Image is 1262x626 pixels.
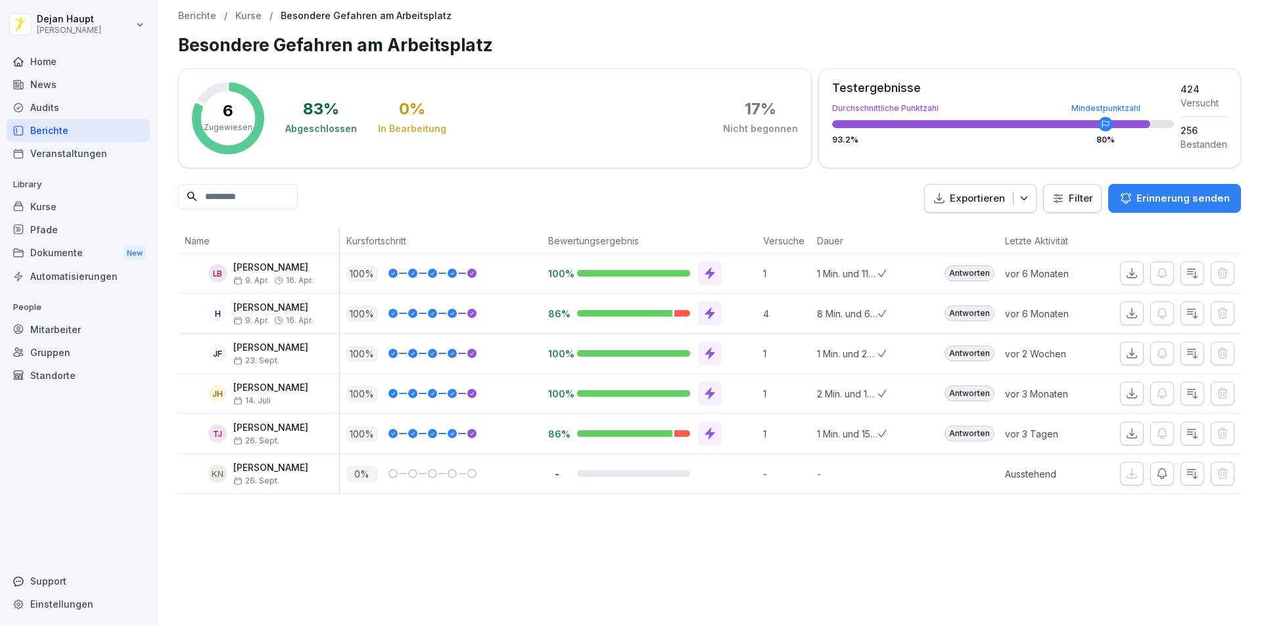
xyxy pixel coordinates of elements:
a: Berichte [178,11,216,22]
div: 256 [1180,123,1227,137]
p: Ausstehend [1005,467,1100,481]
div: Filter [1052,192,1093,205]
p: 86% [548,307,567,320]
div: Mindestpunktzahl [1071,104,1140,112]
p: [PERSON_NAME] [233,462,308,474]
p: People [7,297,150,318]
p: 100 % [346,386,378,402]
p: 86% [548,428,567,440]
p: 2 Min. und 10 Sek. [817,387,877,401]
span: 26. Sept. [233,436,279,445]
div: H [208,304,227,323]
a: Pfade [7,218,150,241]
p: Versuche [763,234,804,248]
button: Exportieren [924,184,1037,213]
p: vor 2 Wochen [1005,347,1100,361]
div: KN [208,464,227,483]
p: 4 [763,307,810,321]
p: 1 [763,267,810,280]
p: / [269,11,273,22]
p: Dauer [817,234,871,248]
p: Erinnerung senden [1136,191,1230,206]
div: Testergebnisse [832,82,1174,94]
p: Kursfortschritt [346,234,535,248]
div: Abgeschlossen [285,122,357,135]
div: LB [208,264,227,282]
p: [PERSON_NAME] [233,302,313,313]
p: 6 [223,103,233,119]
p: 100% [548,388,567,400]
p: 100% [548,267,567,280]
p: [PERSON_NAME] [233,342,308,353]
div: News [7,73,150,96]
a: Kurse [7,195,150,218]
span: 14. Juli [233,396,271,405]
p: 1 Min. und 15 Sek. [817,427,877,441]
a: Standorte [7,364,150,387]
div: Versucht [1180,96,1227,110]
p: vor 6 Monaten [1005,307,1100,321]
div: 93.2 % [832,136,1174,144]
a: Mitarbeiter [7,318,150,341]
span: 16. Apr. [286,316,313,325]
span: 23. Sept. [233,356,279,365]
div: Support [7,570,150,592]
p: vor 3 Tagen [1005,427,1100,441]
p: Bewertungsergebnis [548,234,750,248]
p: / [224,11,227,22]
p: 1 Min. und 11 Sek. [817,267,877,280]
div: Antworten [945,386,994,401]
p: 1 [763,387,810,401]
div: TJ [208,424,227,443]
div: Durchschnittliche Punktzahl [832,104,1174,112]
div: Antworten [945,265,994,281]
p: [PERSON_NAME] [233,422,308,434]
button: Filter [1044,185,1101,213]
div: Bestanden [1180,137,1227,151]
h1: Besondere Gefahren am Arbeitsplatz [178,32,1241,58]
a: Einstellungen [7,592,150,615]
div: 0 % [399,101,425,117]
div: JF [208,344,227,363]
div: 83 % [303,101,339,117]
p: vor 6 Monaten [1005,267,1100,280]
p: 1 [763,347,810,361]
div: Antworten [945,346,994,361]
p: - [817,467,877,481]
span: 16. Apr. [286,276,313,285]
a: Automatisierungen [7,265,150,288]
p: 100 % [346,265,378,282]
div: Home [7,50,150,73]
p: 100 % [346,305,378,322]
div: Veranstaltungen [7,142,150,165]
a: DokumenteNew [7,241,150,265]
a: Kurse [235,11,262,22]
div: Antworten [945,426,994,441]
p: Exportieren [950,191,1005,206]
a: Audits [7,96,150,119]
p: [PERSON_NAME] [233,382,308,393]
p: [PERSON_NAME] [37,26,101,35]
div: 80 % [1096,136,1115,144]
p: Letzte Aktivität [1005,234,1093,248]
div: Nicht begonnen [723,122,798,135]
p: [PERSON_NAME] [233,262,313,273]
a: Berichte [7,119,150,142]
a: Gruppen [7,341,150,364]
p: 100% [548,347,567,360]
span: 9. Apr. [233,276,269,285]
div: In Bearbeitung [378,122,446,135]
p: vor 3 Monaten [1005,387,1100,401]
p: 8 Min. und 6 Sek. [817,307,877,321]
